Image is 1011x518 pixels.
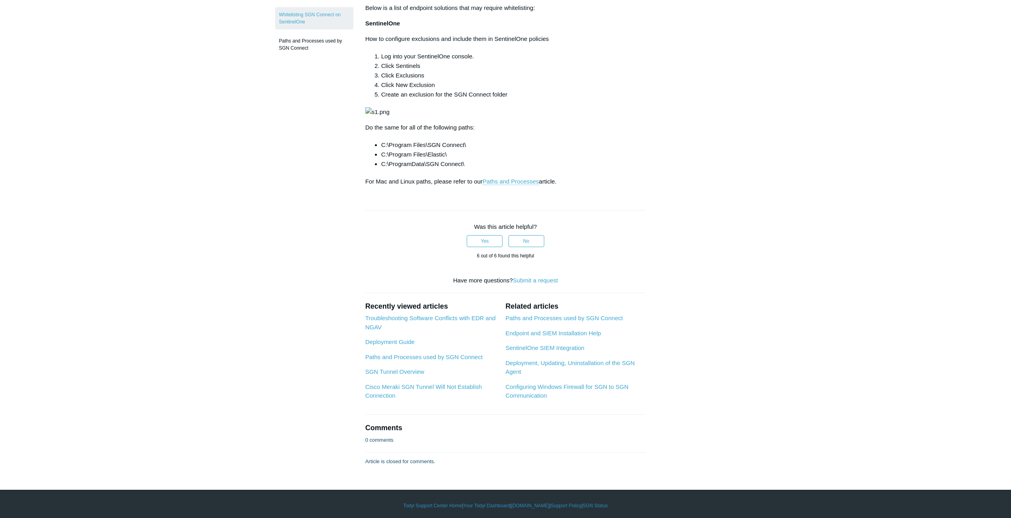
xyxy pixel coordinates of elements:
button: This article was helpful [467,235,503,247]
a: Submit a request [513,277,558,284]
p: Whitelisting SGN Connect on SentinelOne [365,123,646,132]
a: Paths and Processes used by SGN Connect [275,33,353,56]
h2: Comments [365,423,646,433]
li: C:\Program Files\SGN Connect\ [381,140,646,150]
h2: Recently viewed articles [365,301,498,312]
span: Was this article helpful? [474,223,537,230]
p: 0 comments [365,436,394,444]
span: Click Sentinels [381,62,420,69]
h2: Related articles [505,301,646,312]
a: Support Policy [551,502,581,509]
img: s1.png [365,107,390,117]
a: Paths and Processes used by SGN Connect [505,315,623,321]
a: Your Todyl Dashboard [463,502,510,509]
a: Deployment Guide [365,338,415,345]
p: Article is closed for comments. [365,458,435,466]
a: Whitelisting SGN Connect on SentinelOne [275,7,353,29]
span: 6 out of 6 found this helpful [477,253,534,259]
span: Click Exclusions [381,72,424,79]
div: Have more questions? [365,276,646,285]
span: Log into your SentinelOne console. [381,53,474,60]
p: For Mac and Linux paths, please refer to our article. [365,177,646,186]
a: Troubleshooting Software Conflicts with EDR and NGAV [365,315,496,331]
button: This article was not helpful [508,235,544,247]
a: SGN Status [583,502,608,509]
span: Click New Exclusion [381,81,435,88]
li: C:\ProgramData\SGN Connect\ [381,159,646,169]
a: Todyl Support Center Home [403,502,462,509]
a: Paths and Processes [483,178,539,185]
span: Create an exclusion for the SGN Connect folder [381,91,508,98]
a: SGN Tunnel Overview [365,368,424,375]
a: Cisco Meraki SGN Tunnel Will Not Establish Connection [365,383,482,399]
a: Deployment, Updating, Uninstallation of the SGN Agent [505,360,635,375]
a: [DOMAIN_NAME] [511,502,549,509]
span: SentinelOne [365,20,400,27]
a: Paths and Processes used by SGN Connect [365,354,483,360]
a: SentinelOne SIEM Integration [505,344,584,351]
div: | | | | [275,502,736,509]
a: Configuring Windows Firewall for SGN to SGN Communication [505,383,628,399]
li: C:\Program Files\Elastic\ [381,150,646,159]
span: How to configure exclusions and include them in SentinelOne policies [365,35,549,42]
span: Below is a list of endpoint solutions that may require whitelisting: [365,4,535,11]
a: Endpoint and SIEM Installation Help [505,330,601,336]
